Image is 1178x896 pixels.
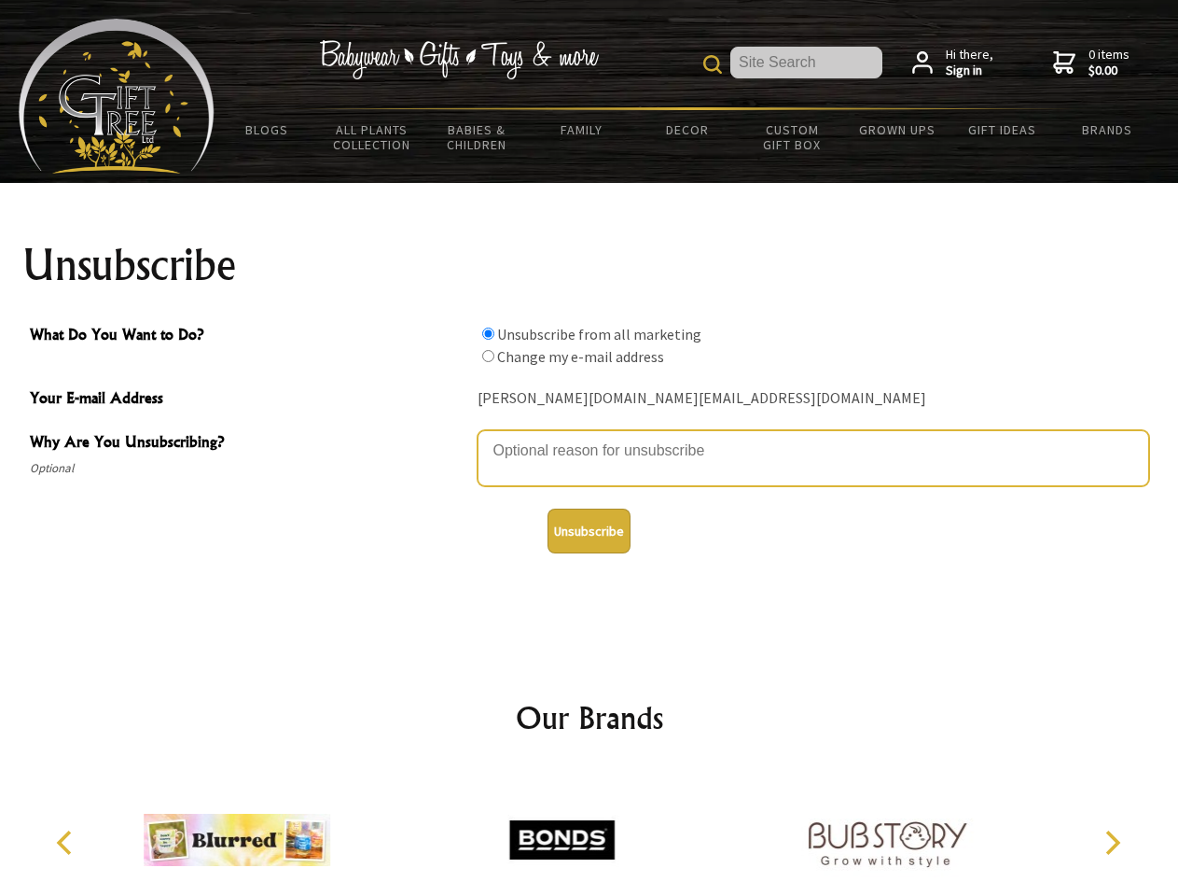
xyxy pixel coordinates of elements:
[424,110,530,164] a: Babies & Children
[497,347,664,366] label: Change my e-mail address
[30,457,468,480] span: Optional
[30,386,468,413] span: Your E-mail Address
[547,509,631,553] button: Unsubscribe
[946,63,993,79] strong: Sign in
[1055,110,1160,149] a: Brands
[1053,47,1129,79] a: 0 items$0.00
[844,110,949,149] a: Grown Ups
[949,110,1055,149] a: Gift Ideas
[482,350,494,362] input: What Do You Want to Do?
[497,325,701,343] label: Unsubscribe from all marketing
[47,822,88,863] button: Previous
[320,110,425,164] a: All Plants Collection
[319,40,599,79] img: Babywear - Gifts - Toys & more
[215,110,320,149] a: BLOGS
[703,55,722,74] img: product search
[1091,822,1132,863] button: Next
[946,47,993,79] span: Hi there,
[1088,46,1129,79] span: 0 items
[730,47,882,78] input: Site Search
[740,110,845,164] a: Custom Gift Box
[19,19,215,174] img: Babyware - Gifts - Toys and more...
[912,47,993,79] a: Hi there,Sign in
[1088,63,1129,79] strong: $0.00
[30,323,468,350] span: What Do You Want to Do?
[634,110,740,149] a: Decor
[482,328,494,340] input: What Do You Want to Do?
[22,243,1157,287] h1: Unsubscribe
[30,430,468,457] span: Why Are You Unsubscribing?
[530,110,635,149] a: Family
[37,695,1142,740] h2: Our Brands
[478,385,1149,413] div: [PERSON_NAME][DOMAIN_NAME][EMAIL_ADDRESS][DOMAIN_NAME]
[478,430,1149,486] textarea: Why Are You Unsubscribing?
